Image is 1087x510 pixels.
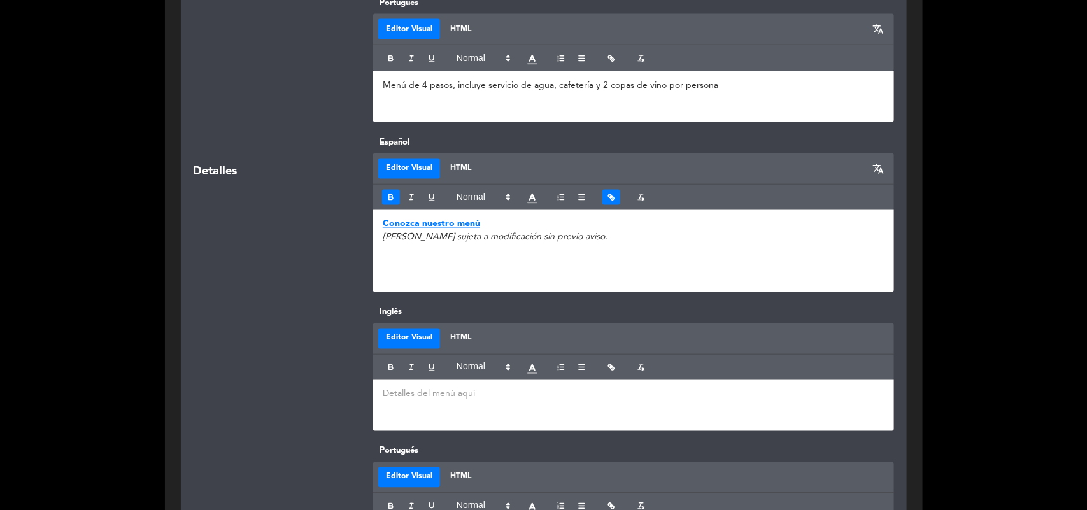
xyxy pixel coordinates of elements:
span: translate [873,163,885,174]
button: HTML [443,329,479,349]
a: Conozca nuestro menú [383,220,480,229]
p: Menú de 4 pasos, incluye servicio de agua, cafetería y 2 copas de vino por persona [383,79,885,92]
button: translate [869,159,889,179]
button: Editor Visual [378,329,440,349]
em: [PERSON_NAME] sujeta a modificación sin previo aviso. [383,233,607,242]
button: Editor Visual [378,467,440,488]
label: Inglés [373,306,894,319]
button: HTML [443,159,479,179]
button: Editor Visual [378,159,440,179]
label: Portugués [373,444,894,458]
span: translate [873,24,885,35]
label: Español [373,136,894,149]
button: HTML [443,19,479,39]
button: translate [869,19,889,39]
button: Editor Visual [378,19,440,39]
span: Detalles [194,162,238,181]
button: HTML [443,467,479,488]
